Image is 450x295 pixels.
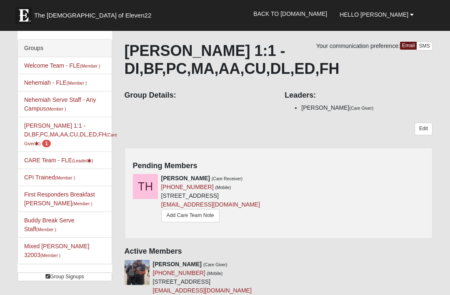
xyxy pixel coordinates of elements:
[153,261,202,267] strong: [PERSON_NAME]
[24,96,96,112] a: Nehemiah Serve Staff - Any Campus(Member )
[15,7,32,24] img: Eleven22 logo
[17,272,112,281] a: Group Signups
[285,91,432,100] h4: Leaders:
[125,42,433,78] h1: [PERSON_NAME] 1:1 - DI,BF,PC,MA,AA,CU,DL,ED,FH
[316,43,400,49] span: Your communication preference:
[203,262,227,267] small: (Care Giver)
[36,227,56,232] small: (Member )
[301,103,432,112] li: [PERSON_NAME]
[80,63,100,68] small: (Member )
[333,4,420,25] a: Hello [PERSON_NAME]
[161,175,210,182] strong: [PERSON_NAME]
[416,42,432,50] a: SMS
[161,209,220,222] a: Add Care Team Note
[72,158,93,163] small: (Leader )
[125,247,433,256] h4: Active Members
[400,42,417,50] a: Email
[247,3,333,24] a: Back to [DOMAIN_NAME]
[212,176,242,181] small: (Care Receiver)
[24,157,93,164] a: CARE Team - FLE(Leader)
[42,140,51,147] span: number of pending members
[207,271,222,276] small: (Mobile)
[349,106,373,111] small: (Care Giver)
[24,122,117,146] a: [PERSON_NAME] 1:1 - DI,BF,PC,MA,AA,CU,DL,ED,FH(Care Giver) 1
[161,174,260,224] div: [STREET_ADDRESS]
[11,3,178,24] a: The [DEMOGRAPHIC_DATA] of Eleven22
[161,201,260,208] a: [EMAIL_ADDRESS][DOMAIN_NAME]
[24,217,75,232] a: Buddy Break Serve Staff(Member )
[133,161,425,171] h4: Pending Members
[34,11,151,20] span: The [DEMOGRAPHIC_DATA] of Eleven22
[46,106,66,111] small: (Member )
[40,253,60,258] small: (Member )
[24,191,95,207] a: First Responders Breakfast [PERSON_NAME](Member )
[340,11,408,18] span: Hello [PERSON_NAME]
[24,243,89,258] a: Mixed [PERSON_NAME] 32003(Member )
[67,81,87,86] small: (Member )
[161,184,214,190] a: [PHONE_NUMBER]
[415,123,432,135] a: Edit
[18,40,112,57] div: Groups
[24,79,87,86] a: Nehemiah - FLE(Member )
[125,91,272,100] h4: Group Details:
[24,62,100,69] a: Welcome Team - FLE(Member )
[72,201,92,206] small: (Member )
[153,270,205,276] a: [PHONE_NUMBER]
[55,175,75,180] small: (Member )
[24,174,75,181] a: CPI Trained(Member )
[215,185,231,190] small: (Mobile)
